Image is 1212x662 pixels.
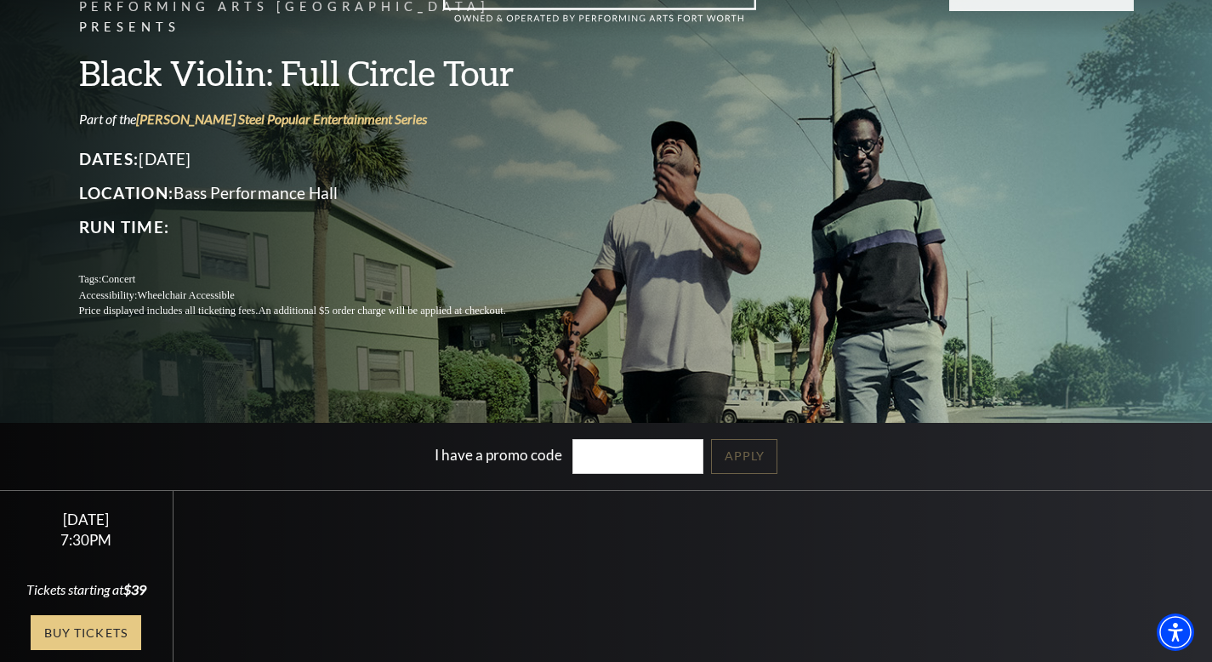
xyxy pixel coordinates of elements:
div: Accessibility Menu [1157,613,1194,651]
span: Run Time: [79,217,170,237]
span: $39 [123,581,146,597]
p: Price displayed includes all ticketing fees. [79,303,547,319]
div: [DATE] [20,511,152,528]
p: Accessibility: [79,288,547,304]
p: [DATE] [79,146,547,173]
span: Wheelchair Accessible [137,289,234,301]
span: Location: [79,183,174,203]
p: Bass Performance Hall [79,180,547,207]
span: Dates: [79,149,139,168]
h3: Black Violin: Full Circle Tour [79,51,547,94]
div: 7:30PM [20,533,152,547]
p: Tags: [79,271,547,288]
label: I have a promo code [435,445,562,463]
span: Concert [101,273,135,285]
span: An additional $5 order charge will be applied at checkout. [258,305,505,317]
div: Tickets starting at [20,580,152,599]
p: Part of the [79,110,547,128]
a: Irwin Steel Popular Entertainment Series - open in a new tab [136,111,427,127]
a: Buy Tickets [31,615,141,650]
